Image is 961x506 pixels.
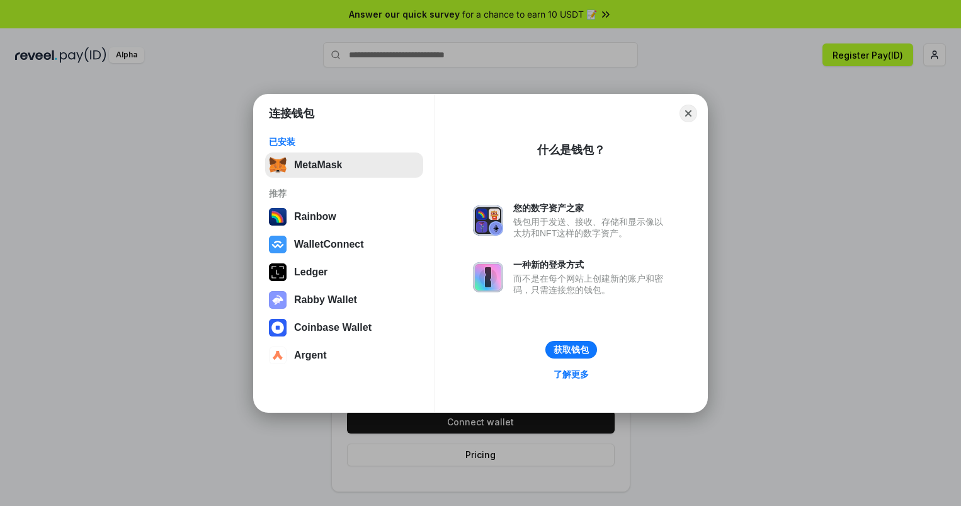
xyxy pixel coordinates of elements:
button: Coinbase Wallet [265,315,423,340]
button: Close [680,105,697,122]
img: svg+xml,%3Csvg%20xmlns%3D%22http%3A%2F%2Fwww.w3.org%2F2000%2Fsvg%22%20fill%3D%22none%22%20viewBox... [269,291,287,309]
div: Rainbow [294,211,336,222]
img: svg+xml,%3Csvg%20fill%3D%22none%22%20height%3D%2233%22%20viewBox%3D%220%200%2035%2033%22%20width%... [269,156,287,174]
div: 一种新的登录方式 [513,259,669,270]
div: Ledger [294,267,327,278]
div: 获取钱包 [554,344,589,355]
img: svg+xml,%3Csvg%20width%3D%2228%22%20height%3D%2228%22%20viewBox%3D%220%200%2028%2028%22%20fill%3D... [269,236,287,253]
div: 钱包用于发送、接收、存储和显示像以太坊和NFT这样的数字资产。 [513,216,669,239]
div: MetaMask [294,159,342,171]
button: Ledger [265,260,423,285]
img: svg+xml,%3Csvg%20xmlns%3D%22http%3A%2F%2Fwww.w3.org%2F2000%2Fsvg%22%20width%3D%2228%22%20height%3... [269,263,287,281]
img: svg+xml,%3Csvg%20width%3D%22120%22%20height%3D%22120%22%20viewBox%3D%220%200%20120%20120%22%20fil... [269,208,287,226]
img: svg+xml,%3Csvg%20width%3D%2228%22%20height%3D%2228%22%20viewBox%3D%220%200%2028%2028%22%20fill%3D... [269,347,287,364]
div: 推荐 [269,188,419,199]
div: Argent [294,350,327,361]
button: MetaMask [265,152,423,178]
button: Rabby Wallet [265,287,423,313]
div: 而不是在每个网站上创建新的账户和密码，只需连接您的钱包。 [513,273,669,296]
button: Rainbow [265,204,423,229]
h1: 连接钱包 [269,106,314,121]
img: svg+xml,%3Csvg%20width%3D%2228%22%20height%3D%2228%22%20viewBox%3D%220%200%2028%2028%22%20fill%3D... [269,319,287,336]
img: svg+xml,%3Csvg%20xmlns%3D%22http%3A%2F%2Fwww.w3.org%2F2000%2Fsvg%22%20fill%3D%22none%22%20viewBox... [473,262,503,292]
div: Rabby Wallet [294,294,357,306]
div: WalletConnect [294,239,364,250]
button: WalletConnect [265,232,423,257]
img: svg+xml,%3Csvg%20xmlns%3D%22http%3A%2F%2Fwww.w3.org%2F2000%2Fsvg%22%20fill%3D%22none%22%20viewBox... [473,205,503,236]
div: 已安装 [269,136,419,147]
button: Argent [265,343,423,368]
div: Coinbase Wallet [294,322,372,333]
div: 您的数字资产之家 [513,202,669,214]
button: 获取钱包 [545,341,597,359]
div: 什么是钱包？ [537,142,605,158]
div: 了解更多 [554,369,589,380]
a: 了解更多 [546,366,596,382]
